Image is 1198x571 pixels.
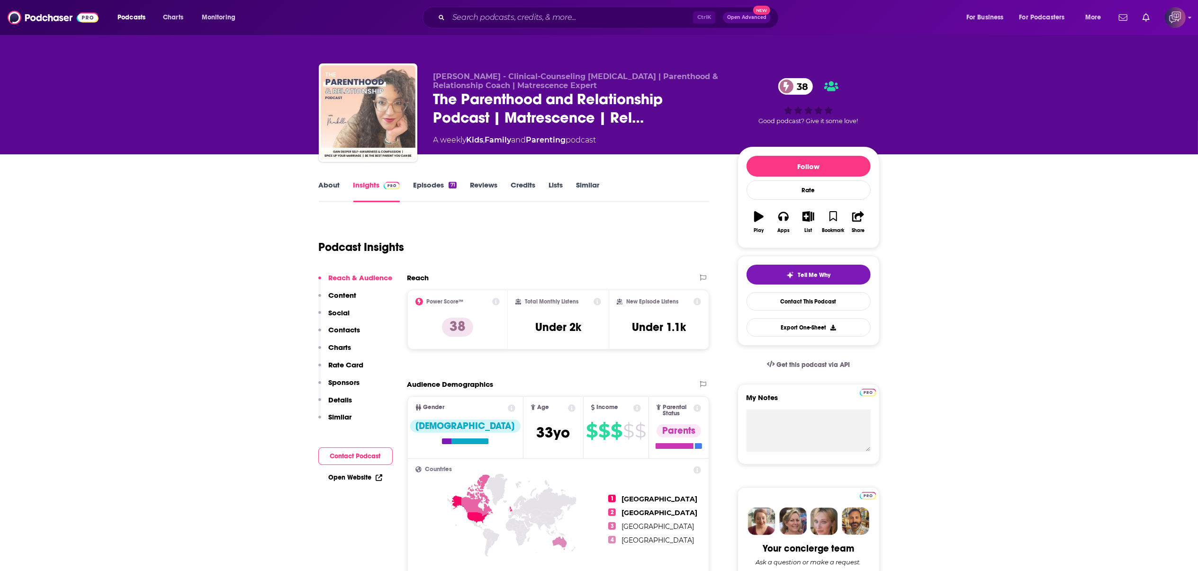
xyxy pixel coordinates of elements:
p: Charts [329,343,351,352]
h2: New Episode Listens [626,298,678,305]
p: Reach & Audience [329,273,393,282]
img: Podchaser Pro [860,492,876,500]
button: Details [318,395,352,413]
h2: Reach [407,273,429,282]
p: Contacts [329,325,360,334]
h2: Audience Demographics [407,380,494,389]
span: [GEOGRAPHIC_DATA] [622,495,697,503]
span: [PERSON_NAME] - Clinical-Counseling [MEDICAL_DATA] | Parenthood & Relationship Coach | Matrescenc... [433,72,719,90]
a: Get this podcast via API [759,353,858,376]
div: List [805,228,812,233]
a: Episodes71 [413,180,456,202]
span: Age [537,404,549,410]
h3: Under 1.1k [632,320,686,334]
span: [GEOGRAPHIC_DATA] [622,536,694,544]
a: Credits [511,180,535,202]
span: [GEOGRAPHIC_DATA] [622,522,694,531]
button: Similar [318,412,352,430]
button: open menu [111,10,158,25]
button: Apps [771,205,796,239]
span: Charts [163,11,183,24]
a: Parenting [526,135,566,144]
span: Countries [425,466,452,473]
span: Podcasts [117,11,145,24]
p: Details [329,395,352,404]
div: Apps [777,228,790,233]
span: For Business [966,11,1004,24]
button: Rate Card [318,360,364,378]
div: Your concierge team [763,543,854,554]
span: $ [598,423,610,438]
div: 38Good podcast? Give it some love! [738,72,880,131]
span: Gender [423,404,445,410]
span: 33 yo [536,423,570,442]
p: Rate Card [329,360,364,369]
span: $ [611,423,622,438]
span: 3 [608,522,616,530]
a: Charts [157,10,189,25]
span: Tell Me Why [798,271,830,279]
span: Get this podcast via API [776,361,850,369]
div: Play [754,228,764,233]
button: tell me why sparkleTell Me Why [747,265,871,285]
a: Show notifications dropdown [1115,9,1131,26]
button: Bookmark [821,205,846,239]
button: Open AdvancedNew [723,12,771,23]
span: For Podcasters [1019,11,1065,24]
a: Show notifications dropdown [1139,9,1153,26]
img: Podchaser Pro [384,182,400,189]
div: 71 [449,182,456,188]
span: [GEOGRAPHIC_DATA] [622,509,697,517]
button: Contact Podcast [318,447,393,465]
div: Search podcasts, credits, & more... [432,7,788,28]
button: Content [318,291,357,308]
span: , [484,135,485,144]
img: The Parenthood and Relationship Podcast | Matrescence | Relationship after baby | Motherhood life [321,65,415,160]
a: About [319,180,340,202]
button: Social [318,308,350,326]
span: $ [623,423,634,438]
p: Social [329,308,350,317]
span: 4 [608,536,616,544]
button: open menu [1079,10,1113,25]
p: Content [329,291,357,300]
div: Rate [747,180,871,200]
div: Share [852,228,865,233]
span: Monitoring [202,11,235,24]
div: Ask a question or make a request. [756,558,861,566]
span: $ [635,423,646,438]
button: Play [747,205,771,239]
h3: Under 2k [535,320,581,334]
button: Show profile menu [1165,7,1186,28]
input: Search podcasts, credits, & more... [449,10,693,25]
button: List [796,205,820,239]
span: Income [597,404,619,410]
h2: Total Monthly Listens [525,298,578,305]
a: Pro website [860,491,876,500]
p: Sponsors [329,378,360,387]
a: InsightsPodchaser Pro [353,180,400,202]
div: [DEMOGRAPHIC_DATA] [410,419,521,433]
img: User Profile [1165,7,1186,28]
p: Similar [329,412,352,421]
img: tell me why sparkle [786,271,794,279]
img: Jon Profile [842,508,869,535]
a: Podchaser - Follow, Share and Rate Podcasts [8,9,99,27]
a: Kids [467,135,484,144]
span: Parental Status [663,404,692,417]
span: Open Advanced [727,15,766,20]
p: 38 [442,318,473,337]
button: Charts [318,343,351,360]
button: open menu [1013,10,1079,25]
img: Jules Profile [811,508,838,535]
div: Bookmark [822,228,844,233]
img: Podchaser Pro [860,389,876,396]
div: Parents [657,424,701,437]
h2: Power Score™ [427,298,464,305]
h1: Podcast Insights [319,240,405,254]
a: Contact This Podcast [747,292,871,311]
span: Good podcast? Give it some love! [759,117,858,125]
button: Sponsors [318,378,360,395]
a: 38 [778,78,813,95]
